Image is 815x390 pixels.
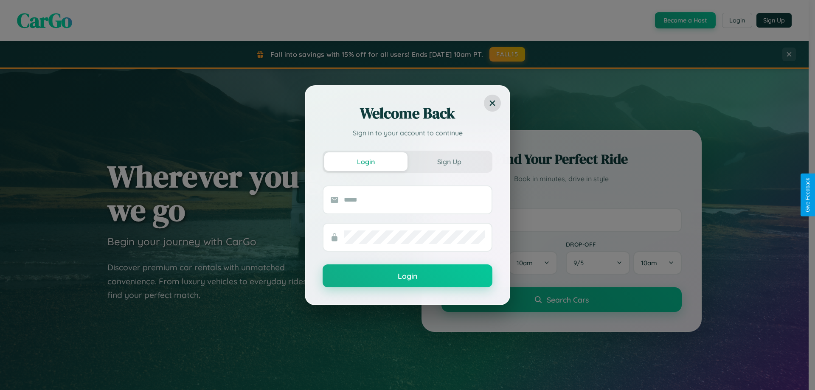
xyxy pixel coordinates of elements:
[407,152,491,171] button: Sign Up
[324,152,407,171] button: Login
[323,264,492,287] button: Login
[323,128,492,138] p: Sign in to your account to continue
[323,103,492,123] h2: Welcome Back
[805,178,811,212] div: Give Feedback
